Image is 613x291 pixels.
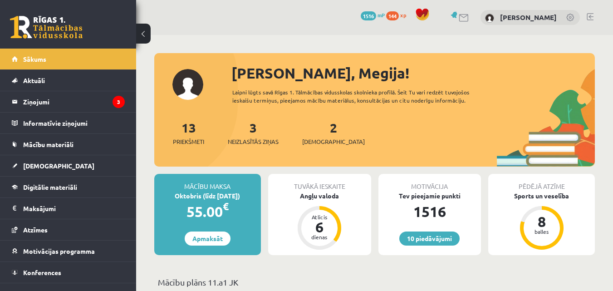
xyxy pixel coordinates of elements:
[113,96,125,108] i: 3
[154,201,261,222] div: 55.00
[488,191,595,201] div: Sports un veselība
[12,219,125,240] a: Atzīmes
[302,119,365,146] a: 2[DEMOGRAPHIC_DATA]
[228,119,279,146] a: 3Neizlasītās ziņas
[488,174,595,191] div: Pēdējā atzīme
[185,232,230,246] a: Apmaksāt
[228,137,279,146] span: Neizlasītās ziņas
[23,91,125,112] legend: Ziņojumi
[231,62,595,84] div: [PERSON_NAME], Megija!
[12,91,125,112] a: Ziņojumi3
[488,191,595,251] a: Sports un veselība 8 balles
[361,11,376,20] span: 1516
[23,113,125,133] legend: Informatīvie ziņojumi
[10,16,83,39] a: Rīgas 1. Tālmācības vidusskola
[154,191,261,201] div: Oktobris (līdz [DATE])
[378,201,481,222] div: 1516
[500,13,557,22] a: [PERSON_NAME]
[223,200,229,213] span: €
[23,183,77,191] span: Digitālie materiāli
[23,268,61,276] span: Konferences
[386,11,399,20] span: 144
[378,191,481,201] div: Tev pieejamie punkti
[378,11,385,19] span: mP
[528,229,555,234] div: balles
[268,174,371,191] div: Tuvākā ieskaite
[12,262,125,283] a: Konferences
[386,11,411,19] a: 144 xp
[485,14,494,23] img: Megija Kozlova
[154,174,261,191] div: Mācību maksa
[12,134,125,155] a: Mācību materiāli
[12,241,125,261] a: Motivācijas programma
[173,137,204,146] span: Priekšmeti
[12,198,125,219] a: Maksājumi
[23,226,48,234] span: Atzīmes
[268,191,371,201] div: Angļu valoda
[306,234,333,240] div: dienas
[12,113,125,133] a: Informatīvie ziņojumi
[23,198,125,219] legend: Maksājumi
[306,220,333,234] div: 6
[12,70,125,91] a: Aktuāli
[400,11,406,19] span: xp
[23,247,95,255] span: Motivācijas programma
[12,49,125,69] a: Sākums
[306,214,333,220] div: Atlicis
[361,11,385,19] a: 1516 mP
[173,119,204,146] a: 13Priekšmeti
[23,76,45,84] span: Aktuāli
[12,177,125,197] a: Digitālie materiāli
[378,174,481,191] div: Motivācija
[23,55,46,63] span: Sākums
[23,162,94,170] span: [DEMOGRAPHIC_DATA]
[232,88,497,104] div: Laipni lūgts savā Rīgas 1. Tālmācības vidusskolas skolnieka profilā. Šeit Tu vari redzēt tuvojošo...
[12,155,125,176] a: [DEMOGRAPHIC_DATA]
[399,232,460,246] a: 10 piedāvājumi
[302,137,365,146] span: [DEMOGRAPHIC_DATA]
[158,276,591,288] p: Mācību plāns 11.a1 JK
[23,140,74,148] span: Mācību materiāli
[268,191,371,251] a: Angļu valoda Atlicis 6 dienas
[528,214,555,229] div: 8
